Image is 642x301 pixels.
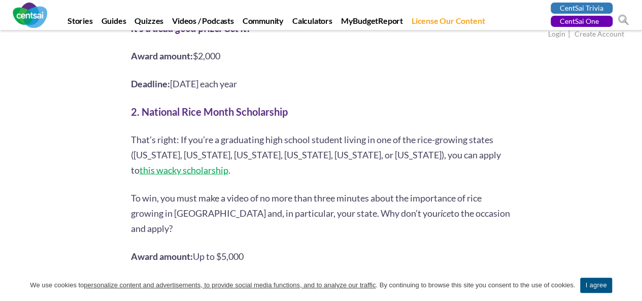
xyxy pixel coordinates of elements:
a: License Our Content [408,16,488,30]
a: Login [548,29,565,40]
span: . [228,164,230,176]
u: personalize content and advertisements, to provide social media functions, and to analyze our tra... [84,281,376,289]
a: CentSai Trivia [551,3,613,14]
a: I agree [624,280,634,290]
a: Create Account [575,29,624,40]
b: Deadline: [131,78,170,89]
a: this wacky scholarship [140,164,228,176]
b: 2. National Rice Month Scholarship [131,106,288,118]
b: Award amount: [131,251,193,262]
span: That’s right: If you’re a graduating high school student living in one of the rice-growing states... [131,134,501,176]
a: MyBudgetReport [337,16,407,30]
a: Calculators [289,16,336,30]
span: [DATE] each year [170,78,237,89]
a: I agree [580,278,612,293]
a: Community [239,16,287,30]
span: Up to $5,000 [193,251,244,262]
span: $2,000 [193,50,220,61]
a: Quizzes [131,16,167,30]
span: To win, you must make a video of no more than three minutes about the importance of rice growing ... [131,192,482,219]
span: | [567,28,573,40]
a: Guides [98,16,130,30]
span: rice [437,208,451,219]
span: We use cookies to . By continuing to browse this site you consent to the use of cookies. [30,280,575,290]
img: CentSai [13,3,47,28]
a: Videos / Podcasts [168,16,238,30]
a: Stories [64,16,96,30]
a: CentSai One [551,16,613,27]
b: Award amount: [131,50,193,61]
